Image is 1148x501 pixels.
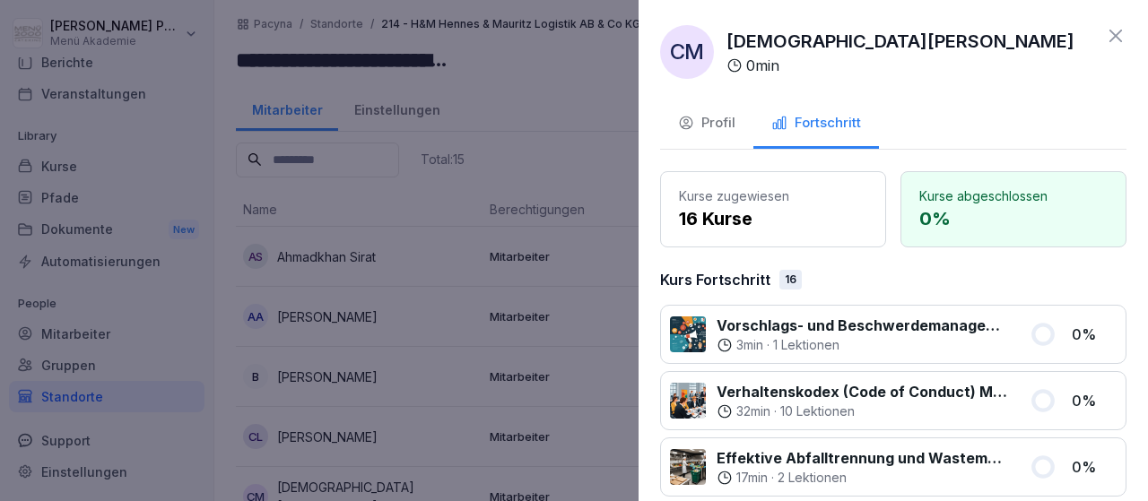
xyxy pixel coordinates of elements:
[736,336,763,354] p: 3 min
[717,336,1008,354] div: ·
[1072,324,1117,345] p: 0 %
[1072,456,1117,478] p: 0 %
[679,205,867,232] p: 16 Kurse
[736,402,770,420] p: 32 min
[780,402,855,420] p: 10 Lektionen
[660,100,753,149] button: Profil
[678,113,735,134] div: Profil
[679,186,867,205] p: Kurse zugewiesen
[753,100,879,149] button: Fortschritt
[726,28,1074,55] p: [DEMOGRAPHIC_DATA][PERSON_NAME]
[717,447,1008,469] p: Effektive Abfalltrennung und Wastemanagement im Catering
[1072,390,1117,411] p: 0 %
[660,25,714,79] div: CM
[778,469,847,487] p: 2 Lektionen
[773,336,839,354] p: 1 Lektionen
[660,269,770,290] p: Kurs Fortschritt
[717,315,1008,336] p: Vorschlags- und Beschwerdemanagement bei Menü 2000
[919,205,1108,232] p: 0 %
[779,270,802,289] div: 16
[717,469,1008,487] div: ·
[736,469,768,487] p: 17 min
[919,186,1108,205] p: Kurse abgeschlossen
[717,381,1008,402] p: Verhaltenskodex (Code of Conduct) Menü 2000
[771,113,861,134] div: Fortschritt
[717,402,1008,420] div: ·
[746,55,779,76] p: 0 min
